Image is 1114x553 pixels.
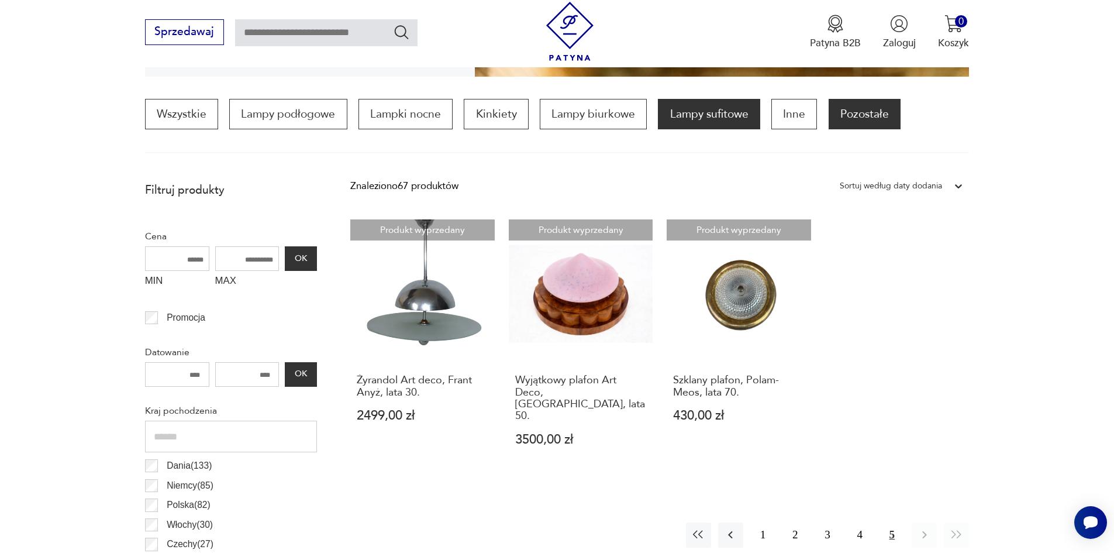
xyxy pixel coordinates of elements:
p: 3500,00 zł [515,434,647,446]
p: 430,00 zł [673,410,805,422]
a: Ikona medaluPatyna B2B [810,15,861,50]
div: 0 [955,15,967,28]
label: MIN [145,271,209,293]
button: 3 [815,523,840,548]
button: Szukaj [393,23,410,40]
button: OK [285,362,316,387]
button: 0Koszyk [938,15,969,50]
p: Datowanie [145,345,317,360]
a: Produkt wyprzedanyŻyrandol Art deco, Frant Anyż, lata 30.Żyrandol Art deco, Frant Anyż, lata 30.2... [350,219,495,473]
a: Wszystkie [145,99,218,129]
a: Inne [771,99,817,129]
p: Filtruj produkty [145,183,317,198]
img: Ikona koszyka [944,15,963,33]
button: 5 [880,523,905,548]
p: Dania ( 133 ) [167,458,212,473]
p: 2499,00 zł [357,410,488,422]
h3: Szklany plafon, Polam-Meos, lata 70. [673,375,805,399]
a: Lampy podłogowe [229,99,347,129]
p: Koszyk [938,36,969,50]
h3: Żyrandol Art deco, Frant Anyż, lata 30. [357,375,488,399]
iframe: Smartsupp widget button [1074,506,1107,539]
img: Patyna - sklep z meblami i dekoracjami vintage [540,2,599,61]
div: Sortuj według daty dodania [840,178,942,194]
p: Patyna B2B [810,36,861,50]
p: Czechy ( 27 ) [167,537,213,552]
p: Cena [145,229,317,244]
img: Ikona medalu [826,15,844,33]
a: Sprzedawaj [145,28,224,37]
a: Produkt wyprzedanySzklany plafon, Polam-Meos, lata 70.Szklany plafon, Polam-Meos, lata 70.430,00 zł [667,219,811,473]
p: Zaloguj [883,36,916,50]
button: Zaloguj [883,15,916,50]
a: Lampy biurkowe [540,99,647,129]
a: Produkt wyprzedanyWyjątkowy plafon Art Deco, Polska, lata 50.Wyjątkowy plafon Art Deco, [GEOGRAPH... [509,219,653,473]
button: Patyna B2B [810,15,861,50]
p: Włochy ( 30 ) [167,517,213,533]
div: Znaleziono 67 produktów [350,178,458,194]
button: 1 [750,523,775,548]
label: MAX [215,271,280,293]
h3: Wyjątkowy plafon Art Deco, [GEOGRAPHIC_DATA], lata 50. [515,375,647,423]
p: Polska ( 82 ) [167,497,211,513]
a: Lampy sufitowe [658,99,760,129]
p: Promocja [167,310,205,325]
button: OK [285,246,316,271]
p: Kraj pochodzenia [145,403,317,418]
a: Pozostałe [829,99,901,129]
img: Ikonka użytkownika [890,15,908,33]
button: 2 [782,523,808,548]
button: Sprzedawaj [145,19,224,45]
a: Kinkiety [464,99,528,129]
p: Niemcy ( 85 ) [167,478,213,493]
a: Lampki nocne [358,99,453,129]
button: 4 [847,523,872,548]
